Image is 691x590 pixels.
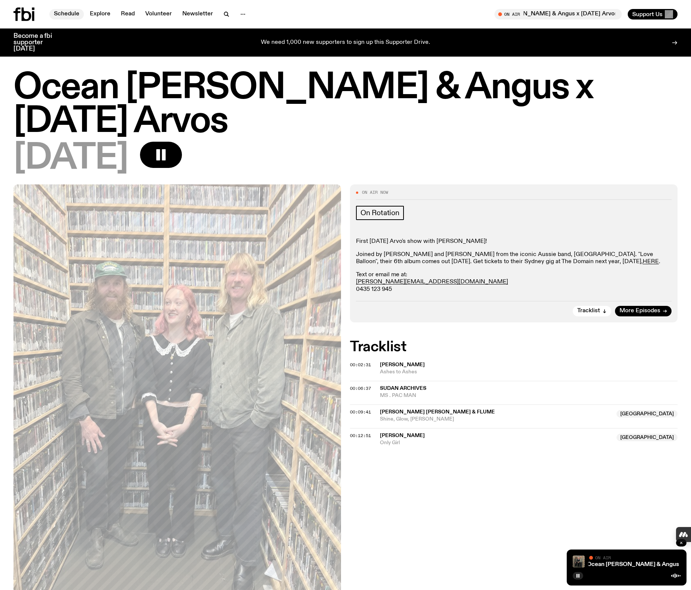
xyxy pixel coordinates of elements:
p: Text or email me at: 0435 123 945 [356,271,672,293]
span: [PERSON_NAME] [380,433,425,438]
h3: Become a fbi supporter [DATE] [13,33,61,52]
span: On Rotation [360,209,399,217]
span: Shine, Glow, [PERSON_NAME] [380,416,612,423]
span: More Episodes [620,308,660,314]
span: MS . PAC MAN [380,392,678,399]
h2: Tracklist [350,340,678,354]
a: Schedule [49,9,84,19]
a: [PERSON_NAME][EMAIL_ADDRESS][DOMAIN_NAME] [356,279,508,285]
a: More Episodes [615,306,672,316]
a: Explore [85,9,115,19]
span: [GEOGRAPHIC_DATA] [617,410,678,418]
span: 00:09:41 [350,409,371,415]
p: First [DATE] Arvo's show with [PERSON_NAME]! [356,238,672,245]
span: Tracklist [577,308,600,314]
a: On Rotation [356,206,404,220]
span: Ashes to Ashes [380,368,678,376]
button: Tracklist [573,306,611,316]
button: On AirOcean [PERSON_NAME] & Angus x [DATE] Arvos [494,9,622,19]
span: [DATE] [13,142,128,175]
span: On Air Now [362,190,388,195]
p: We need 1,000 new supporters to sign up this Supporter Drive. [261,39,430,46]
a: Newsletter [178,9,217,19]
span: Support Us [632,11,663,18]
span: Only Girl [380,439,612,446]
span: On Air [595,555,611,560]
span: [PERSON_NAME] [380,362,425,367]
span: 00:06:37 [350,385,371,391]
a: Volunteer [141,9,176,19]
a: HERE [643,259,659,265]
h1: Ocean [PERSON_NAME] & Angus x [DATE] Arvos [13,71,678,139]
span: [PERSON_NAME] [PERSON_NAME] & Flume [380,409,495,415]
button: Support Us [628,9,678,19]
span: 00:02:31 [350,362,371,368]
span: [GEOGRAPHIC_DATA] [617,434,678,441]
span: 00:12:51 [350,433,371,439]
span: Sudan Archives [380,386,426,391]
p: Joined by [PERSON_NAME] and [PERSON_NAME] from the iconic Aussie band, [GEOGRAPHIC_DATA]. "Love B... [356,251,672,265]
a: Read [116,9,139,19]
